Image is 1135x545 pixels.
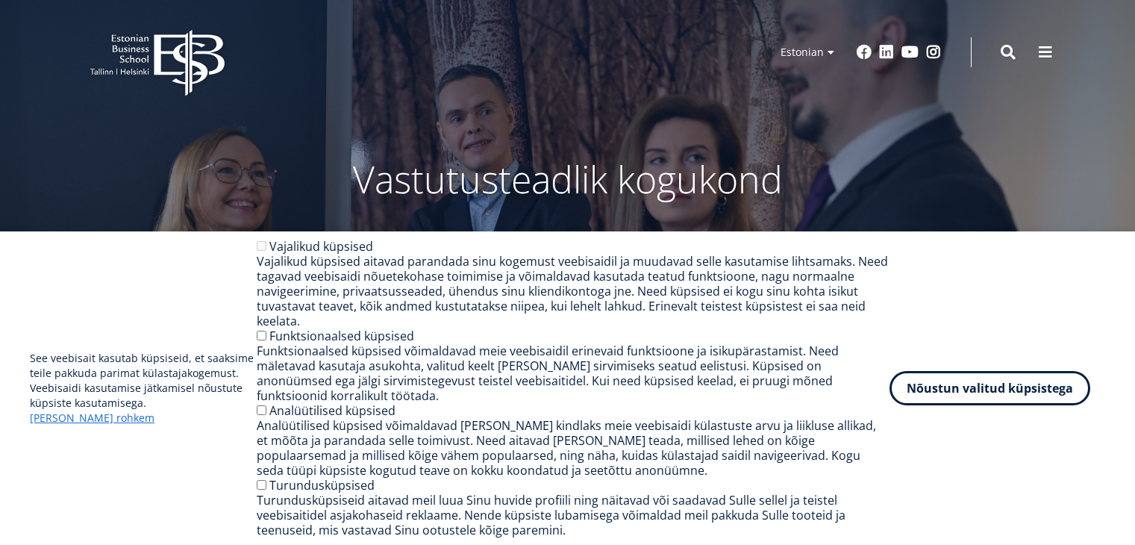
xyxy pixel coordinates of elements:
[269,328,414,344] label: Funktsionaalsed küpsised
[269,477,375,493] label: Turundusküpsised
[257,493,889,538] div: Turundusküpsiseid aitavad meil luua Sinu huvide profiili ning näitavad või saadavad Sulle sellel ...
[889,371,1090,405] button: Nõustun valitud küpsistega
[269,402,395,419] label: Analüütilised küpsised
[257,343,889,403] div: Funktsionaalsed küpsised võimaldavad meie veebisaidil erinevaid funktsioone ja isikupärastamist. ...
[257,254,889,328] div: Vajalikud küpsised aitavad parandada sinu kogemust veebisaidil ja muudavad selle kasutamise lihts...
[879,45,894,60] a: Linkedin
[857,45,872,60] a: Facebook
[30,351,257,426] p: See veebisait kasutab küpsiseid, et saaksime teile pakkuda parimat külastajakogemust. Veebisaidi ...
[172,157,963,202] p: Vastutusteadlik kogukond
[269,238,373,255] label: Vajalikud küpsised
[30,411,154,426] a: [PERSON_NAME] rohkem
[901,45,919,60] a: Youtube
[926,45,941,60] a: Instagram
[257,418,889,478] div: Analüütilised küpsised võimaldavad [PERSON_NAME] kindlaks meie veebisaidi külastuste arvu ja liik...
